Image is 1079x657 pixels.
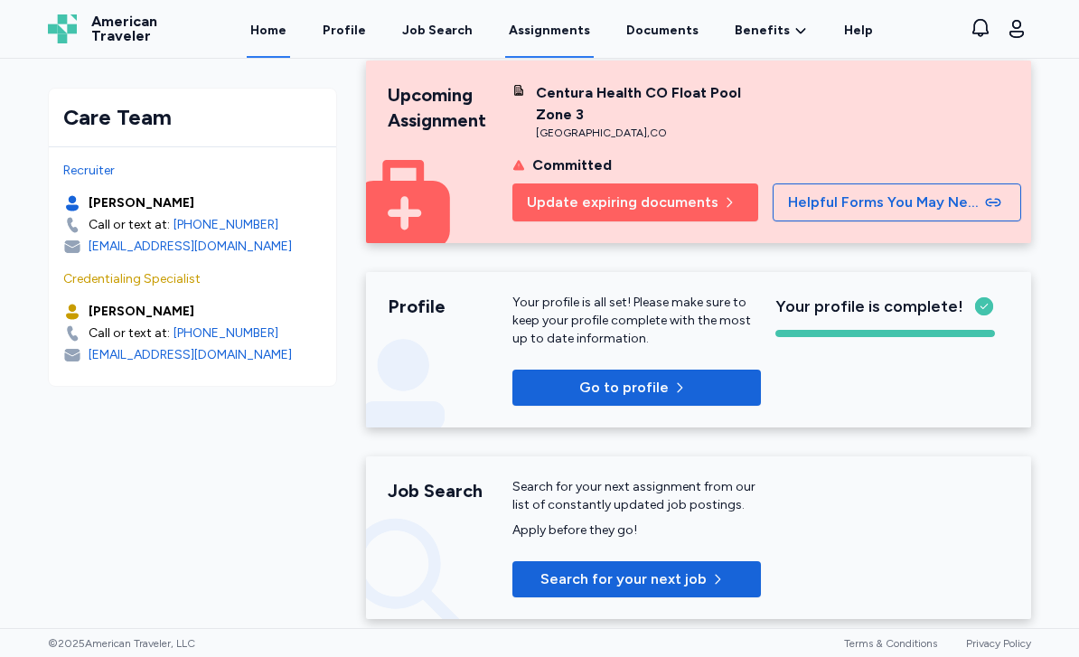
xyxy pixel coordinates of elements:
span: Go to profile [579,377,669,399]
button: Search for your next job [512,561,761,597]
div: [EMAIL_ADDRESS][DOMAIN_NAME] [89,346,292,364]
button: Update expiring documents [512,183,758,221]
div: Profile [388,294,512,319]
span: Helpful Forms You May Need [788,192,981,213]
a: Privacy Policy [966,637,1031,650]
div: Call or text at: [89,216,170,234]
div: [GEOGRAPHIC_DATA] , CO [536,126,761,140]
div: Committed [532,155,612,176]
a: Assignments [505,2,594,58]
div: Search for your next assignment from our list of constantly updated job postings. [512,478,761,514]
div: Centura Health CO Float Pool Zone 3 [536,82,761,126]
span: Search for your next job [540,568,707,590]
button: Helpful Forms You May Need [773,183,1021,221]
div: Call or text at: [89,324,170,343]
span: © 2025 American Traveler, LLC [48,636,195,651]
div: Job Search [388,478,512,503]
span: Benefits [735,22,790,40]
span: Your profile is complete! [775,294,963,319]
a: Benefits [735,22,808,40]
div: [PERSON_NAME] [89,194,194,212]
span: Update expiring documents [527,192,718,213]
img: Logo [48,14,77,43]
div: Apply before they go! [512,521,761,540]
a: Home [247,2,290,58]
a: [PHONE_NUMBER] [174,324,278,343]
div: Credentialing Specialist [63,270,322,288]
div: Job Search [402,22,473,40]
div: Upcoming Assignment [388,82,512,133]
span: American Traveler [91,14,157,43]
div: Recruiter [63,162,322,180]
button: Go to profile [512,370,761,406]
div: Care Team [63,103,322,132]
div: [EMAIL_ADDRESS][DOMAIN_NAME] [89,238,292,256]
a: [PHONE_NUMBER] [174,216,278,234]
div: Your profile is all set! Please make sure to keep your profile complete with the most up to date ... [512,294,761,348]
div: [PERSON_NAME] [89,303,194,321]
a: Terms & Conditions [844,637,937,650]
